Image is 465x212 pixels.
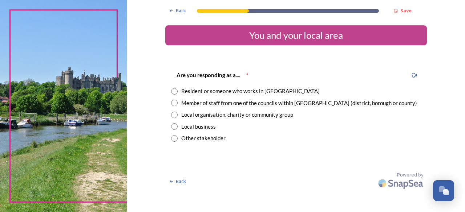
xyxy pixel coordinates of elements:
span: Powered by [397,171,423,178]
span: Back [176,7,186,14]
div: Resident or someone who works in [GEOGRAPHIC_DATA] [181,87,320,95]
div: You and your local area [168,28,424,42]
div: Local business [181,122,216,131]
strong: Save [400,7,412,14]
strong: Are you responding as a.... [177,72,240,78]
div: Member of staff from one of the councils within [GEOGRAPHIC_DATA] (district, borough or county) [181,99,417,107]
div: Other stakeholder [181,134,226,142]
button: Open Chat [433,180,454,201]
img: SnapSea Logo [376,175,427,192]
span: Back [176,178,186,185]
div: Local organisation, charity or community group [181,111,293,119]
